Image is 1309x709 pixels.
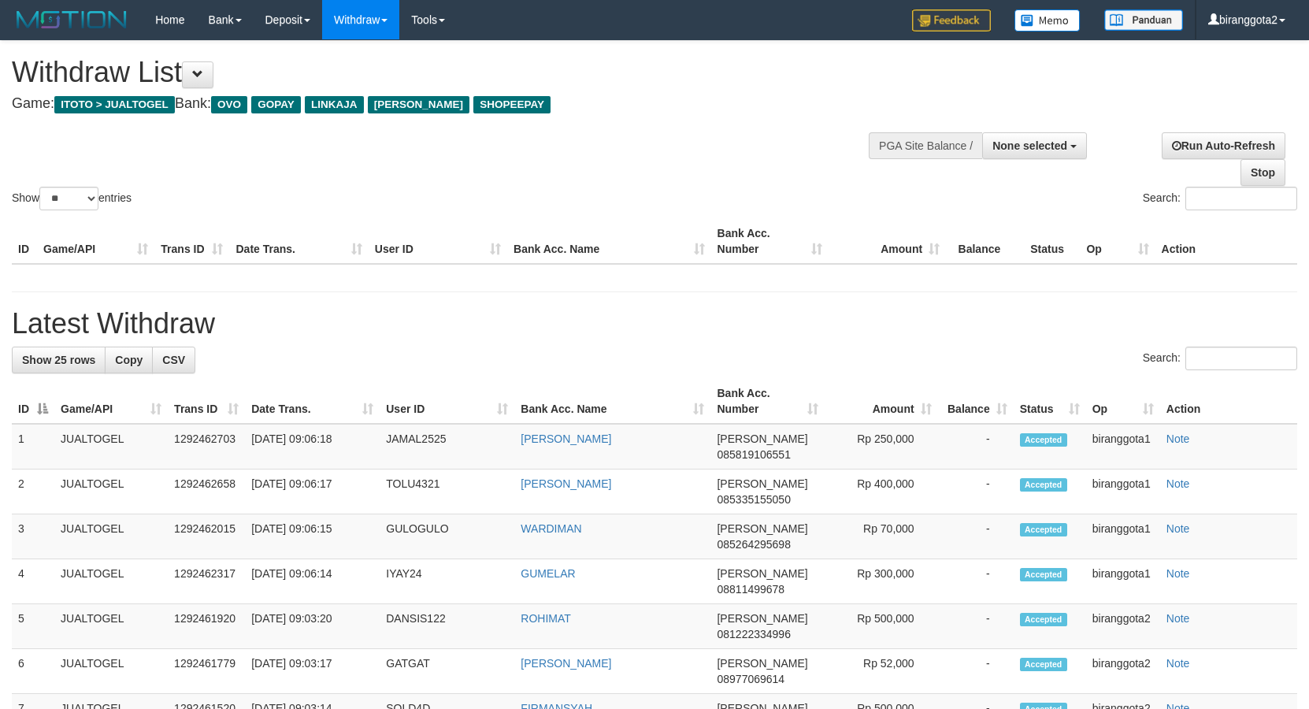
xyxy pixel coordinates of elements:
span: Copy 081222334996 to clipboard [717,628,790,640]
select: Showentries [39,187,98,210]
img: panduan.png [1104,9,1183,31]
img: Button%20Memo.svg [1014,9,1081,32]
span: Copy [115,354,143,366]
a: Show 25 rows [12,347,106,373]
td: 6 [12,649,54,694]
td: 3 [12,514,54,559]
span: [PERSON_NAME] [717,477,807,490]
th: ID [12,219,37,264]
a: Note [1166,432,1190,445]
td: Rp 70,000 [825,514,938,559]
img: MOTION_logo.png [12,8,132,32]
td: GATGAT [380,649,514,694]
td: Rp 300,000 [825,559,938,604]
th: Action [1160,379,1297,424]
td: Rp 400,000 [825,470,938,514]
span: Accepted [1020,523,1067,536]
span: Accepted [1020,478,1067,492]
span: [PERSON_NAME] [368,96,469,113]
a: Note [1166,522,1190,535]
span: Accepted [1020,613,1067,626]
td: 5 [12,604,54,649]
span: [PERSON_NAME] [717,657,807,670]
th: Bank Acc. Number [711,219,829,264]
th: Bank Acc. Name: activate to sort column ascending [514,379,710,424]
th: Op [1080,219,1155,264]
th: Status: activate to sort column ascending [1014,379,1086,424]
th: Bank Acc. Number: activate to sort column ascending [710,379,824,424]
td: GULOGULO [380,514,514,559]
th: User ID: activate to sort column ascending [380,379,514,424]
h4: Game: Bank: [12,96,857,112]
span: Copy 08977069614 to clipboard [717,673,784,685]
td: - [938,604,1014,649]
a: Note [1166,567,1190,580]
td: - [938,424,1014,470]
td: JAMAL2525 [380,424,514,470]
td: [DATE] 09:06:14 [245,559,380,604]
img: Feedback.jpg [912,9,991,32]
td: IYAY24 [380,559,514,604]
th: Status [1024,219,1080,264]
a: ROHIMAT [521,612,571,625]
span: [PERSON_NAME] [717,522,807,535]
td: - [938,649,1014,694]
input: Search: [1185,187,1297,210]
a: WARDIMAN [521,522,581,535]
a: Stop [1240,159,1285,186]
th: Trans ID: activate to sort column ascending [168,379,245,424]
td: 2 [12,470,54,514]
span: Copy 08811499678 to clipboard [717,583,784,596]
td: biranggota2 [1086,649,1160,694]
td: biranggota1 [1086,470,1160,514]
a: Note [1166,477,1190,490]
span: None selected [992,139,1067,152]
td: JUALTOGEL [54,470,168,514]
label: Show entries [12,187,132,210]
th: Date Trans.: activate to sort column ascending [245,379,380,424]
td: Rp 52,000 [825,649,938,694]
td: JUALTOGEL [54,649,168,694]
td: [DATE] 09:03:20 [245,604,380,649]
label: Search: [1143,347,1297,370]
td: DANSIS122 [380,604,514,649]
th: Balance [946,219,1024,264]
span: [PERSON_NAME] [717,432,807,445]
a: Run Auto-Refresh [1162,132,1285,159]
td: [DATE] 09:06:17 [245,470,380,514]
span: LINKAJA [305,96,364,113]
td: biranggota2 [1086,604,1160,649]
a: [PERSON_NAME] [521,432,611,445]
a: Note [1166,612,1190,625]
th: Trans ID [154,219,229,264]
td: JUALTOGEL [54,514,168,559]
th: Op: activate to sort column ascending [1086,379,1160,424]
td: JUALTOGEL [54,424,168,470]
th: Amount [829,219,946,264]
th: Bank Acc. Name [507,219,710,264]
span: Show 25 rows [22,354,95,366]
td: TOLU4321 [380,470,514,514]
td: - [938,514,1014,559]
td: biranggota1 [1086,514,1160,559]
label: Search: [1143,187,1297,210]
th: Amount: activate to sort column ascending [825,379,938,424]
td: biranggota1 [1086,559,1160,604]
td: 1292462317 [168,559,245,604]
th: Action [1155,219,1297,264]
td: 1 [12,424,54,470]
span: Accepted [1020,433,1067,447]
a: [PERSON_NAME] [521,477,611,490]
span: GOPAY [251,96,301,113]
span: CSV [162,354,185,366]
h1: Latest Withdraw [12,308,1297,340]
td: JUALTOGEL [54,559,168,604]
td: Rp 500,000 [825,604,938,649]
td: 1292462658 [168,470,245,514]
span: OVO [211,96,247,113]
td: 1292461920 [168,604,245,649]
td: - [938,559,1014,604]
a: Copy [105,347,153,373]
span: Accepted [1020,658,1067,671]
th: Game/API: activate to sort column ascending [54,379,168,424]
